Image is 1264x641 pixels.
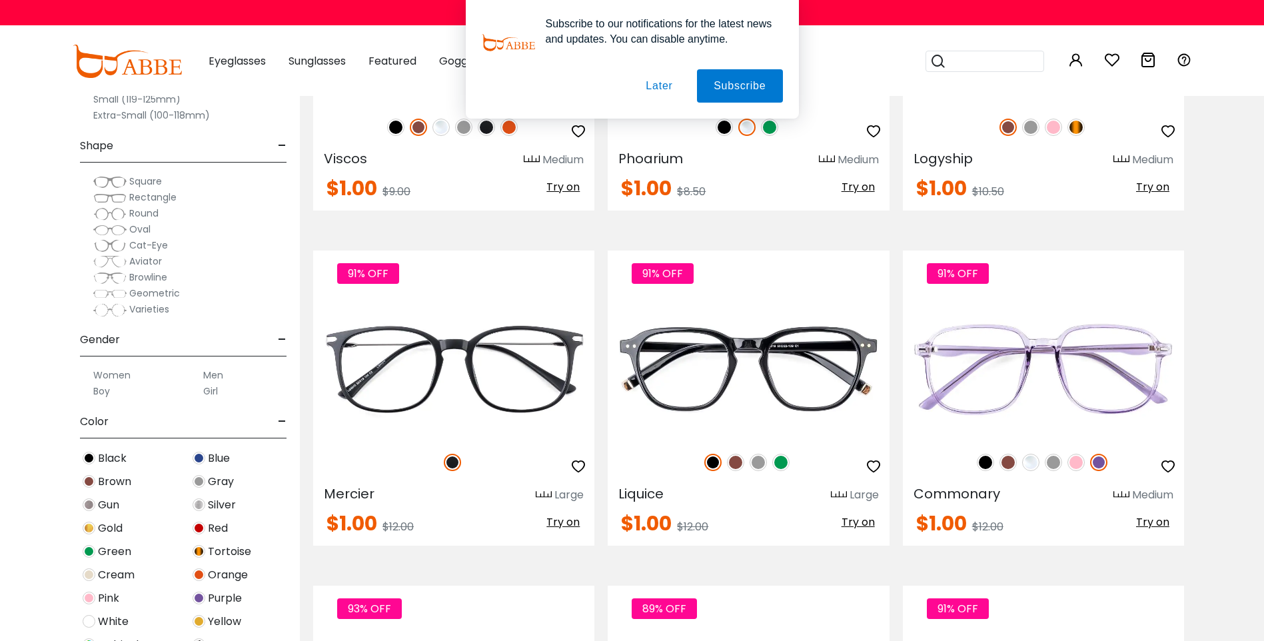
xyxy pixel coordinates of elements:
[1136,179,1169,195] span: Try on
[93,207,127,221] img: Round.png
[972,519,1003,534] span: $12.00
[677,519,708,534] span: $12.00
[838,152,879,168] div: Medium
[129,191,177,204] span: Rectangle
[278,406,287,438] span: -
[83,498,95,511] img: Gun
[772,454,790,471] img: Green
[382,184,410,199] span: $9.00
[621,174,672,203] span: $1.00
[98,474,131,490] span: Brown
[1113,155,1129,165] img: size ruler
[208,474,234,490] span: Gray
[977,454,994,471] img: Black
[738,119,756,136] img: Clear
[1132,179,1173,196] button: Try on
[535,16,783,47] div: Subscribe to our notifications for the latest news and updates. You can disable anytime.
[727,454,744,471] img: Brown
[542,179,584,196] button: Try on
[838,514,879,531] button: Try on
[129,223,151,236] span: Oval
[93,191,127,205] img: Rectangle.png
[914,149,973,168] span: Logyship
[387,119,404,136] img: Black
[546,179,580,195] span: Try on
[93,271,127,285] img: Browline.png
[632,598,697,619] span: 89% OFF
[93,239,127,253] img: Cat-Eye.png
[93,175,127,189] img: Square.png
[83,452,95,464] img: Black
[455,119,472,136] img: Gray
[193,498,205,511] img: Silver
[916,509,967,538] span: $1.00
[410,119,427,136] img: Brown
[1045,119,1062,136] img: Pink
[129,303,169,316] span: Varieties
[83,568,95,581] img: Cream
[337,598,402,619] span: 93% OFF
[337,263,399,284] span: 91% OFF
[313,299,594,439] img: Matte-black Mercier - Plastic ,Universal Bridge Fit
[618,149,683,168] span: Phoarium
[850,487,879,503] div: Large
[432,119,450,136] img: Clear
[761,119,778,136] img: Green
[842,514,875,530] span: Try on
[554,487,584,503] div: Large
[83,545,95,558] img: Green
[903,299,1184,439] a: Purple Commonary - Plastic ,Universal Bridge Fit
[1132,487,1173,503] div: Medium
[608,299,889,439] img: Black Liquice - Plastic ,Universal Bridge Fit
[83,475,95,488] img: Brown
[278,130,287,162] span: -
[999,454,1017,471] img: Brown
[98,497,119,513] span: Gun
[1113,490,1129,500] img: size ruler
[677,184,706,199] span: $8.50
[546,514,580,530] span: Try on
[1045,454,1062,471] img: Gray
[193,545,205,558] img: Tortoise
[697,69,782,103] button: Subscribe
[999,119,1017,136] img: Brown
[972,184,1004,199] span: $10.50
[129,287,180,300] span: Geometric
[842,179,875,195] span: Try on
[93,255,127,269] img: Aviator.png
[80,130,113,162] span: Shape
[83,615,95,628] img: White
[1132,514,1173,531] button: Try on
[914,484,1000,503] span: Commonary
[1067,119,1085,136] img: Tortoise
[208,520,228,536] span: Red
[618,484,664,503] span: Liquice
[542,152,584,168] div: Medium
[208,450,230,466] span: Blue
[1067,454,1085,471] img: Pink
[208,590,242,606] span: Purple
[621,509,672,538] span: $1.00
[93,383,110,399] label: Boy
[536,490,552,500] img: size ruler
[1022,454,1039,471] img: Clear
[927,263,989,284] span: 91% OFF
[478,119,495,136] img: Matte Black
[916,174,967,203] span: $1.00
[203,367,223,383] label: Men
[129,271,167,284] span: Browline
[129,255,162,268] span: Aviator
[93,303,127,317] img: Varieties.png
[927,598,989,619] span: 91% OFF
[208,497,236,513] span: Silver
[129,207,159,220] span: Round
[704,454,722,471] img: Black
[208,567,248,583] span: Orange
[129,175,162,188] span: Square
[542,514,584,531] button: Try on
[326,174,377,203] span: $1.00
[1132,152,1173,168] div: Medium
[98,614,129,630] span: White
